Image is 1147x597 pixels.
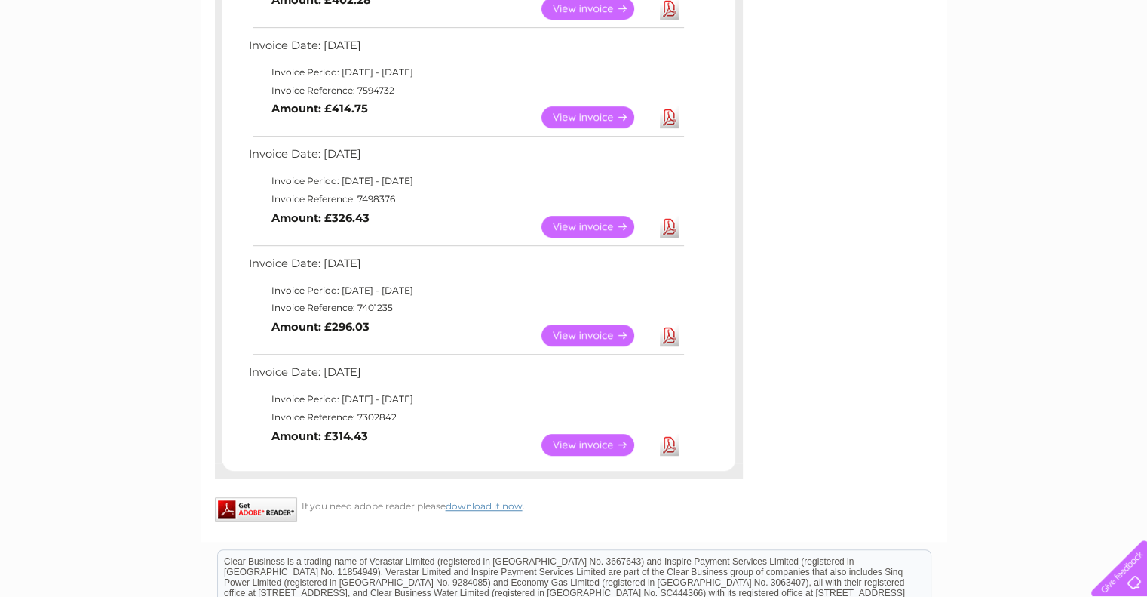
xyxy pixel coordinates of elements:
a: Download [660,216,679,238]
td: Invoice Period: [DATE] - [DATE] [245,63,686,82]
a: View [541,106,652,128]
a: Download [660,325,679,346]
a: Contact [1047,64,1084,75]
td: Invoice Date: [DATE] [245,35,686,63]
a: Blog [1016,64,1038,75]
a: Log out [1097,64,1133,75]
td: Invoice Reference: 7302842 [245,408,686,426]
td: Invoice Reference: 7401235 [245,299,686,317]
a: 0333 014 3131 [863,8,967,26]
b: Amount: £326.43 [271,211,370,225]
a: download it now [446,500,523,512]
td: Invoice Period: [DATE] - [DATE] [245,390,686,408]
a: Download [660,434,679,456]
td: Invoice Period: [DATE] - [DATE] [245,172,686,190]
b: Amount: £296.03 [271,320,370,334]
div: Clear Business is a trading name of Verastar Limited (registered in [GEOGRAPHIC_DATA] No. 3667643... [218,8,931,73]
a: Water [882,64,910,75]
a: Energy [919,64,952,75]
img: logo.png [40,39,117,85]
a: View [541,434,652,456]
a: View [541,325,652,346]
td: Invoice Period: [DATE] - [DATE] [245,282,686,300]
a: Download [660,106,679,128]
a: Telecoms [961,64,1007,75]
td: Invoice Reference: 7594732 [245,82,686,100]
a: View [541,216,652,238]
b: Amount: £314.43 [271,429,368,443]
td: Invoice Date: [DATE] [245,254,686,282]
td: Invoice Reference: 7498376 [245,190,686,208]
td: Invoice Date: [DATE] [245,362,686,390]
div: If you need adobe reader please . [215,497,743,512]
td: Invoice Date: [DATE] [245,144,686,172]
b: Amount: £414.75 [271,102,368,115]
